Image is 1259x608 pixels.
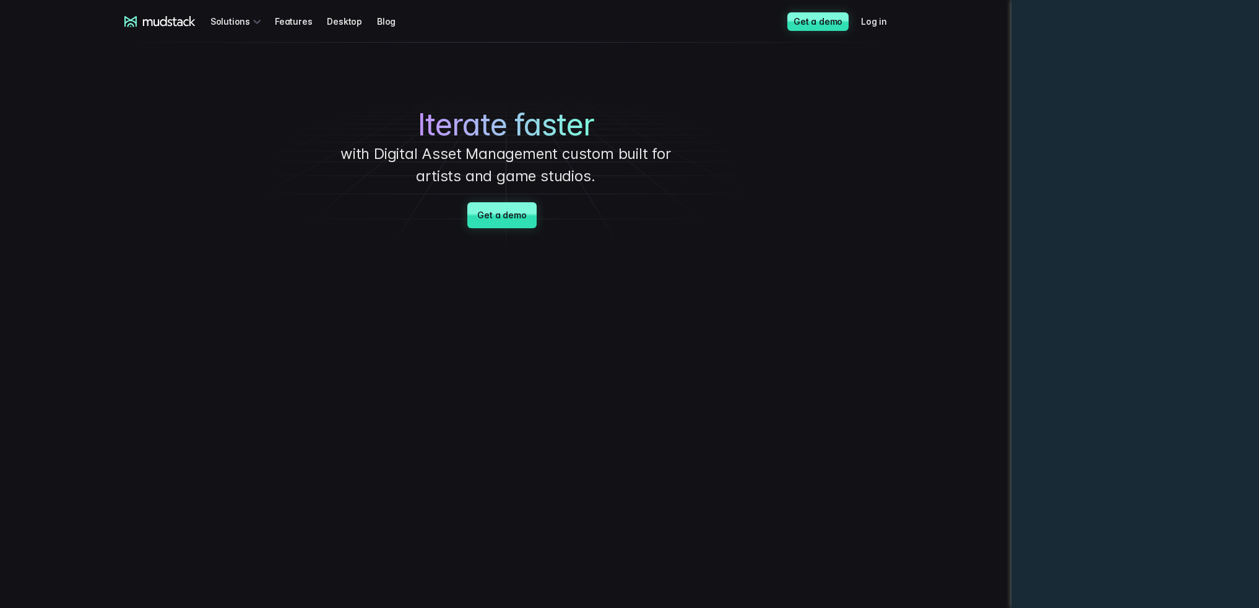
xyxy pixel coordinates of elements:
div: Solutions [210,10,265,33]
a: mudstack logo [124,16,196,27]
span: Iterate faster [418,107,594,143]
a: Get a demo [787,12,849,31]
a: Get a demo [467,202,536,228]
a: Desktop [327,10,377,33]
a: Blog [377,10,410,33]
a: Log in [861,10,902,33]
a: Features [275,10,327,33]
p: with Digital Asset Management custom built for artists and game studios. [320,143,691,187]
